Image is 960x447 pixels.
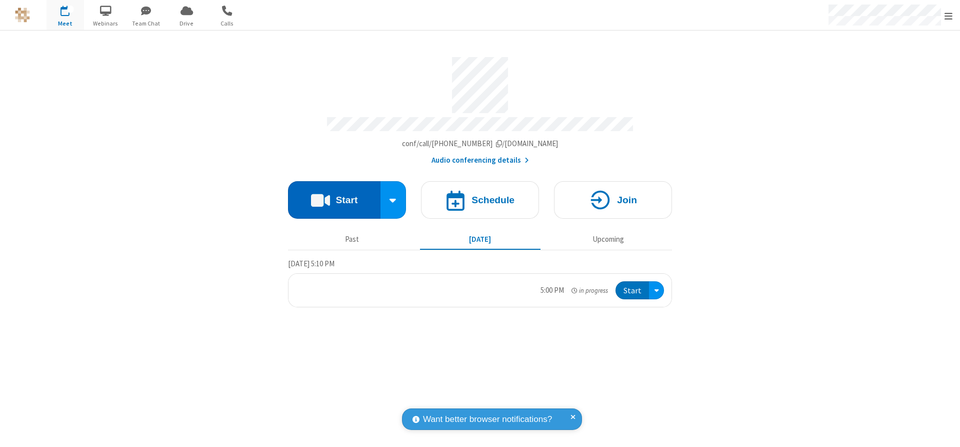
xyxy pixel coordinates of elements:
[554,181,672,219] button: Join
[127,19,165,28] span: Team Chat
[402,139,558,148] span: Copy my meeting room link
[335,195,357,205] h4: Start
[423,413,552,426] span: Want better browser notifications?
[87,19,124,28] span: Webinars
[402,138,558,150] button: Copy my meeting room linkCopy my meeting room link
[15,8,30,23] img: QA Selenium DO NOT DELETE OR CHANGE
[571,286,608,295] em: in progress
[540,285,564,296] div: 5:00 PM
[288,258,672,308] section: Today's Meetings
[208,19,246,28] span: Calls
[471,195,514,205] h4: Schedule
[935,421,952,440] iframe: Chat
[615,281,649,300] button: Start
[288,259,334,268] span: [DATE] 5:10 PM
[288,50,672,166] section: Account details
[431,155,529,166] button: Audio conferencing details
[168,19,205,28] span: Drive
[67,6,74,13] div: 1
[46,19,84,28] span: Meet
[649,281,664,300] div: Open menu
[617,195,637,205] h4: Join
[380,181,406,219] div: Start conference options
[420,230,540,249] button: [DATE]
[421,181,539,219] button: Schedule
[288,181,380,219] button: Start
[548,230,668,249] button: Upcoming
[292,230,412,249] button: Past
